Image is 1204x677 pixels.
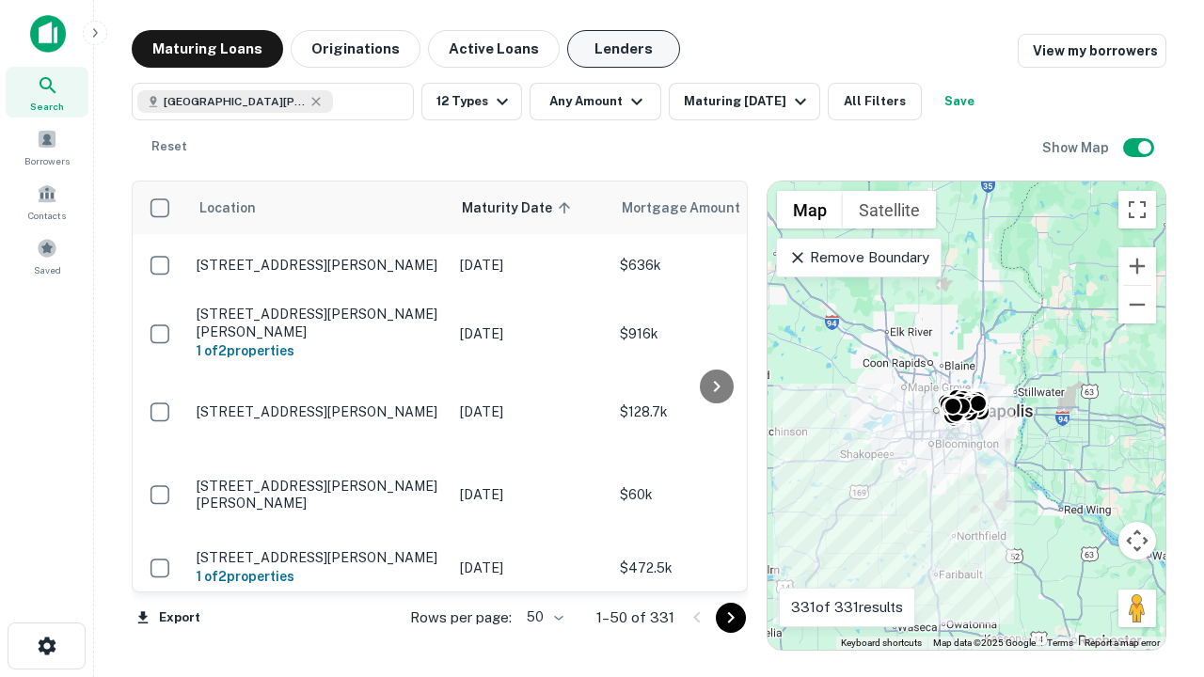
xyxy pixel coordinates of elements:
th: Maturity Date [451,181,610,234]
h6: Show Map [1042,137,1112,158]
button: Keyboard shortcuts [841,637,922,650]
p: $472.5k [620,558,808,578]
p: $636k [620,255,808,276]
button: Save your search to get updates of matches that match your search criteria. [929,83,990,120]
a: Borrowers [6,121,88,172]
button: Active Loans [428,30,560,68]
span: Search [30,99,64,114]
span: Saved [34,262,61,277]
p: [STREET_ADDRESS][PERSON_NAME] [197,257,441,274]
p: [STREET_ADDRESS][PERSON_NAME] [197,403,441,420]
button: Zoom out [1118,286,1156,323]
button: Export [132,604,205,632]
button: Maturing Loans [132,30,283,68]
button: Any Amount [530,83,661,120]
button: 12 Types [421,83,522,120]
span: Location [198,197,256,219]
button: All Filters [828,83,922,120]
button: Maturing [DATE] [669,83,820,120]
a: Search [6,67,88,118]
button: Zoom in [1118,247,1156,285]
iframe: Chat Widget [1110,527,1204,617]
a: Report a map error [1085,638,1160,648]
p: [DATE] [460,401,601,422]
span: Maturity Date [462,197,577,219]
a: View my borrowers [1018,34,1166,68]
p: [DATE] [460,558,601,578]
p: [DATE] [460,323,601,344]
th: Location [187,181,451,234]
p: $916k [620,323,808,344]
a: Terms (opens in new tab) [1047,638,1073,648]
img: capitalize-icon.png [30,15,66,53]
p: [DATE] [460,255,601,276]
div: Maturing [DATE] [684,90,812,113]
button: Reset [139,128,199,165]
span: Borrowers [24,153,70,168]
p: [DATE] [460,484,601,505]
p: 331 of 331 results [791,596,903,619]
a: Saved [6,230,88,281]
h6: 1 of 2 properties [197,340,441,361]
button: Originations [291,30,420,68]
button: Show street map [777,191,843,228]
img: Google [772,625,834,650]
p: 1–50 of 331 [596,606,674,629]
th: Mortgage Amount [610,181,817,234]
span: Map data ©2025 Google [933,638,1036,648]
button: Map camera controls [1118,522,1156,559]
span: [GEOGRAPHIC_DATA][PERSON_NAME], [GEOGRAPHIC_DATA], [GEOGRAPHIC_DATA] [164,93,305,110]
a: Open this area in Google Maps (opens a new window) [772,625,834,650]
button: Show satellite imagery [843,191,936,228]
a: Contacts [6,176,88,227]
div: 50 [519,604,566,631]
button: Go to next page [716,603,746,633]
p: $128.7k [620,401,808,422]
span: Contacts [28,208,66,223]
button: Lenders [567,30,680,68]
p: [STREET_ADDRESS][PERSON_NAME][PERSON_NAME] [197,478,441,512]
p: Remove Boundary [788,246,928,269]
p: [STREET_ADDRESS][PERSON_NAME][PERSON_NAME] [197,306,441,339]
p: $60k [620,484,808,505]
div: 0 0 [768,181,1165,650]
p: [STREET_ADDRESS][PERSON_NAME] [197,549,441,566]
h6: 1 of 2 properties [197,566,441,587]
button: Toggle fullscreen view [1118,191,1156,228]
span: Mortgage Amount [622,197,765,219]
p: Rows per page: [410,606,512,629]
